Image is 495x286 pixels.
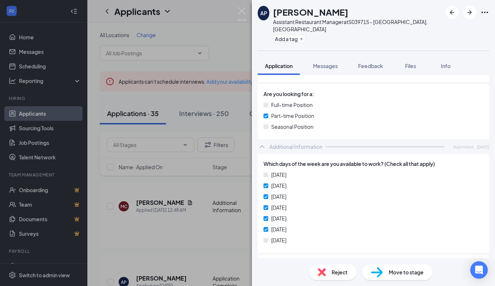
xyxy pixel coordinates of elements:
span: Messages [313,63,338,69]
div: Assistant Restaurant Manager at S039715 - [GEOGRAPHIC_DATA], [GEOGRAPHIC_DATA] [273,18,442,33]
span: Full-time Position [271,101,313,109]
span: Part-time Position [271,112,314,120]
span: Application [265,63,293,69]
div: AP [260,9,267,17]
span: Files [405,63,416,69]
svg: Ellipses [480,8,489,17]
div: Open Intercom Messenger [470,261,488,279]
span: Submitted: [453,144,474,150]
svg: Plus [299,37,304,41]
span: Which days of the week are you available to work? (Check all that apply) [264,160,435,168]
button: PlusAdd a tag [273,35,305,43]
span: Are you looking for a: [264,90,314,98]
button: ArrowRight [463,6,476,19]
div: Additional Information [269,143,322,150]
span: [DATE] [271,236,286,244]
span: [DATE] [271,203,286,211]
span: [DATE] [271,214,286,222]
span: [DATE] [271,171,286,179]
span: [DATE] [271,225,286,233]
svg: ArrowRight [465,8,474,17]
span: Reject [332,268,348,276]
span: Move to stage [389,268,424,276]
span: Info [441,63,451,69]
button: ArrowLeftNew [445,6,459,19]
svg: ArrowLeftNew [448,8,456,17]
span: Seasonal Position [271,123,313,131]
h1: [PERSON_NAME] [273,6,348,18]
span: Feedback [358,63,383,69]
svg: ChevronUp [258,142,266,151]
span: [DATE] [477,144,489,150]
span: [DATE] [271,192,286,200]
span: [DATE] [271,182,286,190]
